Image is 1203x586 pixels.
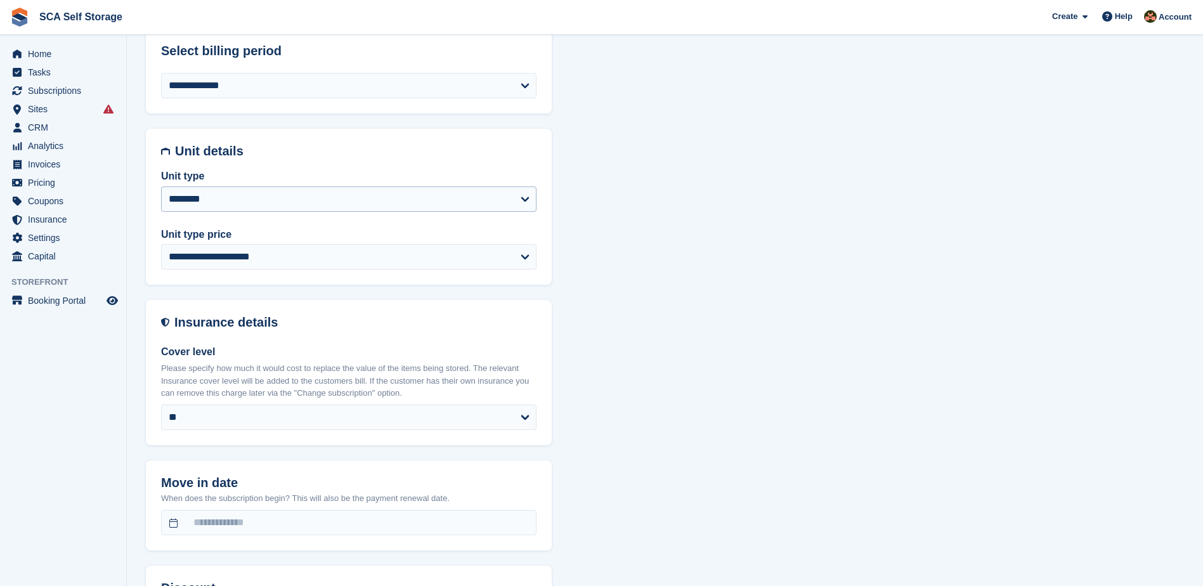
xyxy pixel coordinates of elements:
[6,247,120,265] a: menu
[174,315,536,330] h2: Insurance details
[1115,10,1133,23] span: Help
[11,276,126,289] span: Storefront
[161,169,536,184] label: Unit type
[175,144,536,159] h2: Unit details
[103,104,114,114] i: Smart entry sync failures have occurred
[28,192,104,210] span: Coupons
[6,82,120,100] a: menu
[28,63,104,81] span: Tasks
[1052,10,1077,23] span: Create
[10,8,29,27] img: stora-icon-8386f47178a22dfd0bd8f6a31ec36ba5ce8667c1dd55bd0f319d3a0aa187defe.svg
[6,292,120,309] a: menu
[161,315,169,330] img: insurance-details-icon-731ffda60807649b61249b889ba3c5e2b5c27d34e2e1fb37a309f0fde93ff34a.svg
[28,247,104,265] span: Capital
[105,293,120,308] a: Preview store
[161,144,170,159] img: unit-details-icon-595b0c5c156355b767ba7b61e002efae458ec76ed5ec05730b8e856ff9ea34a9.svg
[6,229,120,247] a: menu
[6,192,120,210] a: menu
[28,137,104,155] span: Analytics
[1159,11,1192,23] span: Account
[1144,10,1157,23] img: Sarah Race
[161,492,536,505] p: When does the subscription begin? This will also be the payment renewal date.
[6,119,120,136] a: menu
[161,362,536,400] p: Please specify how much it would cost to replace the value of the items being stored. The relevan...
[28,100,104,118] span: Sites
[161,227,536,242] label: Unit type price
[28,229,104,247] span: Settings
[161,344,536,360] label: Cover level
[28,82,104,100] span: Subscriptions
[6,45,120,63] a: menu
[28,119,104,136] span: CRM
[6,174,120,192] a: menu
[28,211,104,228] span: Insurance
[28,174,104,192] span: Pricing
[161,44,536,58] h2: Select billing period
[161,476,536,490] h2: Move in date
[6,100,120,118] a: menu
[6,211,120,228] a: menu
[28,292,104,309] span: Booking Portal
[6,137,120,155] a: menu
[28,45,104,63] span: Home
[6,63,120,81] a: menu
[28,155,104,173] span: Invoices
[6,155,120,173] a: menu
[34,6,127,27] a: SCA Self Storage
